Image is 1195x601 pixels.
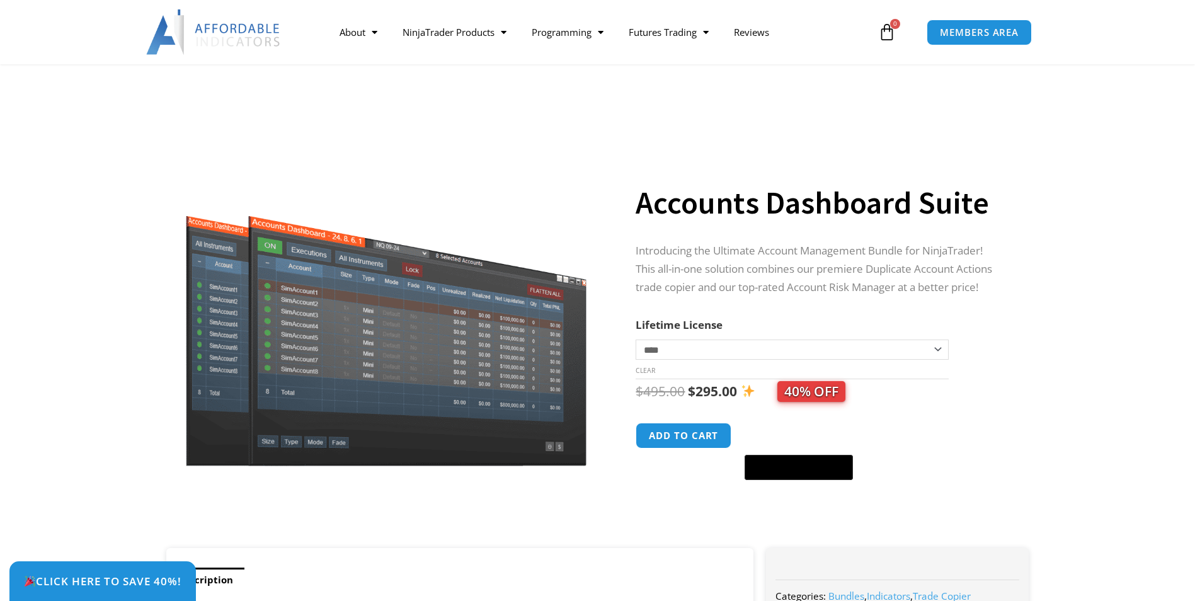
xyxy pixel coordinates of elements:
[327,18,390,47] a: About
[25,576,35,587] img: 🎉
[636,242,1003,297] p: Introducing the Ultimate Account Management Bundle for NinjaTrader! This all-in-one solution comb...
[9,561,196,601] a: 🎉Click Here to save 40%!
[519,18,616,47] a: Programming
[859,14,915,50] a: 0
[24,576,181,587] span: Click Here to save 40%!
[636,181,1003,225] h1: Accounts Dashboard Suite
[636,366,655,375] a: Clear options
[742,421,855,451] iframe: Secure express checkout frame
[741,384,755,398] img: ✨
[688,382,695,400] span: $
[184,143,589,466] img: Screenshot 2024-08-26 155710eeeee
[745,455,853,480] button: Buy with GPay
[146,9,282,55] img: LogoAI | Affordable Indicators – NinjaTrader
[927,20,1032,45] a: MEMBERS AREA
[890,19,900,29] span: 0
[688,382,737,400] bdi: 295.00
[636,382,643,400] span: $
[616,18,721,47] a: Futures Trading
[777,381,845,402] span: 40% OFF
[327,18,875,47] nav: Menu
[636,318,723,332] label: Lifetime License
[636,382,685,400] bdi: 495.00
[390,18,519,47] a: NinjaTrader Products
[940,28,1019,37] span: MEMBERS AREA
[721,18,782,47] a: Reviews
[636,423,731,449] button: Add to cart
